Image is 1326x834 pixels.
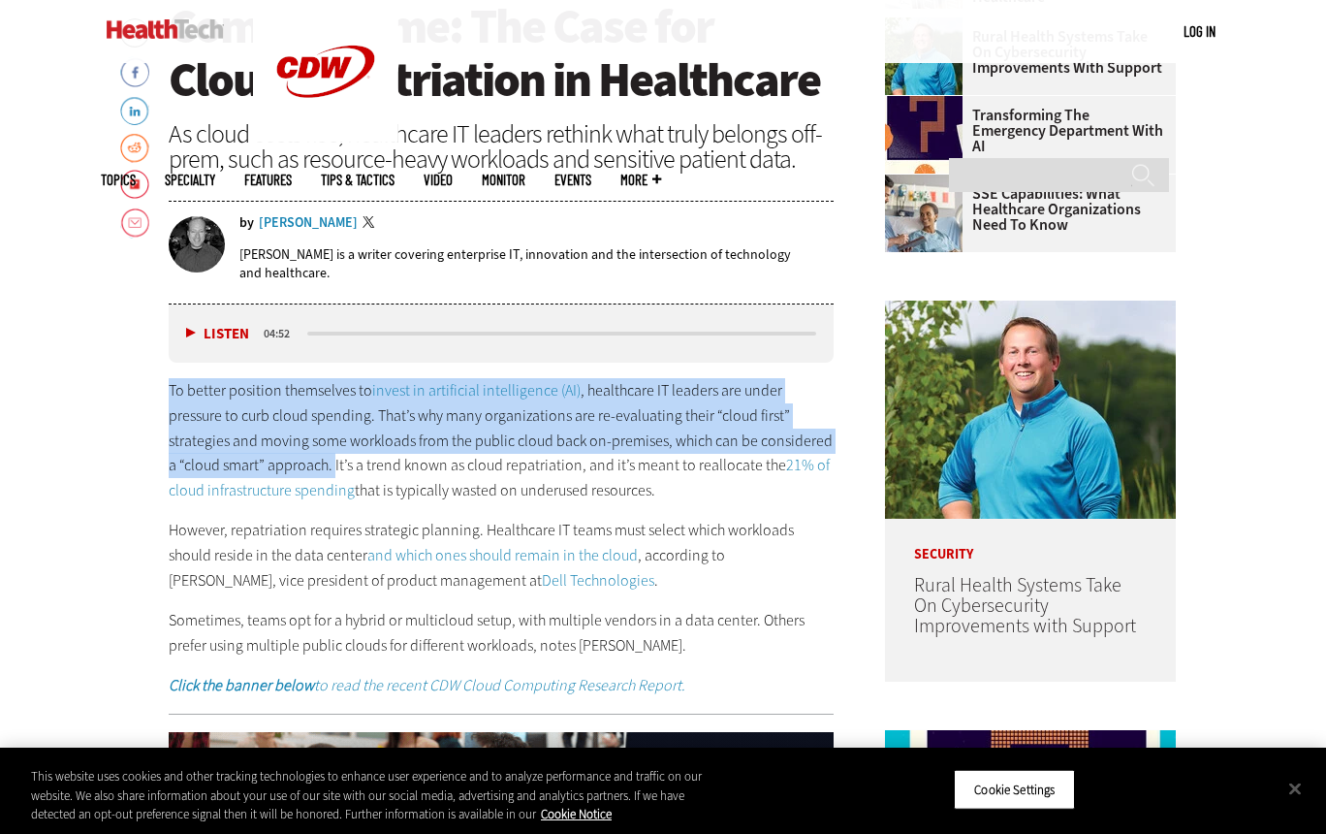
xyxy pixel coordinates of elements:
[165,173,215,187] span: Specialty
[885,175,963,252] img: Doctor speaking with patient
[169,675,685,695] em: to read the recent CDW Cloud Computing Research Report.
[885,175,972,190] a: Doctor speaking with patient
[885,301,1176,519] img: Jim Roeder
[554,173,591,187] a: Events
[261,325,304,342] div: duration
[321,173,395,187] a: Tips & Tactics
[363,216,380,232] a: Twitter
[259,216,358,230] a: [PERSON_NAME]
[1184,21,1215,42] div: User menu
[244,173,292,187] a: Features
[954,769,1075,810] button: Cookie Settings
[541,806,612,822] a: More information about your privacy
[101,173,136,187] span: Topics
[424,173,453,187] a: Video
[239,216,254,230] span: by
[885,186,1164,233] a: SSE Capabilities: What Healthcare Organizations Need to Know
[169,675,314,695] strong: Click the banner below
[186,327,249,341] button: Listen
[31,767,729,824] div: This website uses cookies and other tracking technologies to enhance user experience and to analy...
[1184,22,1215,40] a: Log in
[169,378,834,502] p: To better position themselves to , healthcare IT leaders are under pressure to curb cloud spendin...
[482,173,525,187] a: MonITor
[253,128,398,148] a: CDW
[239,245,834,282] p: [PERSON_NAME] is a writer covering enterprise IT, innovation and the intersection of technology a...
[1274,767,1316,810] button: Close
[169,216,225,273] img: Brian Horowitz
[169,305,834,363] div: media player
[107,19,224,39] img: Home
[885,519,1176,561] p: Security
[169,675,685,695] a: Click the banner belowto read the recent CDW Cloud Computing Research Report.
[367,545,638,565] a: and which ones should remain in the cloud
[169,455,830,500] a: 21% of cloud infrastructure spending
[169,608,834,658] p: Sometimes, teams opt for a hybrid or multicloud setup, with multiple vendors in a data center. Ot...
[372,380,581,401] a: invest in artificial intelligence (AI)
[169,518,834,593] p: However, repatriation requires strategic planning. Healthcare IT teams must select which workload...
[542,570,654,591] a: Dell Technologies
[620,173,661,187] span: More
[914,572,1136,639] a: Rural Health Systems Take On Cybersecurity Improvements with Support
